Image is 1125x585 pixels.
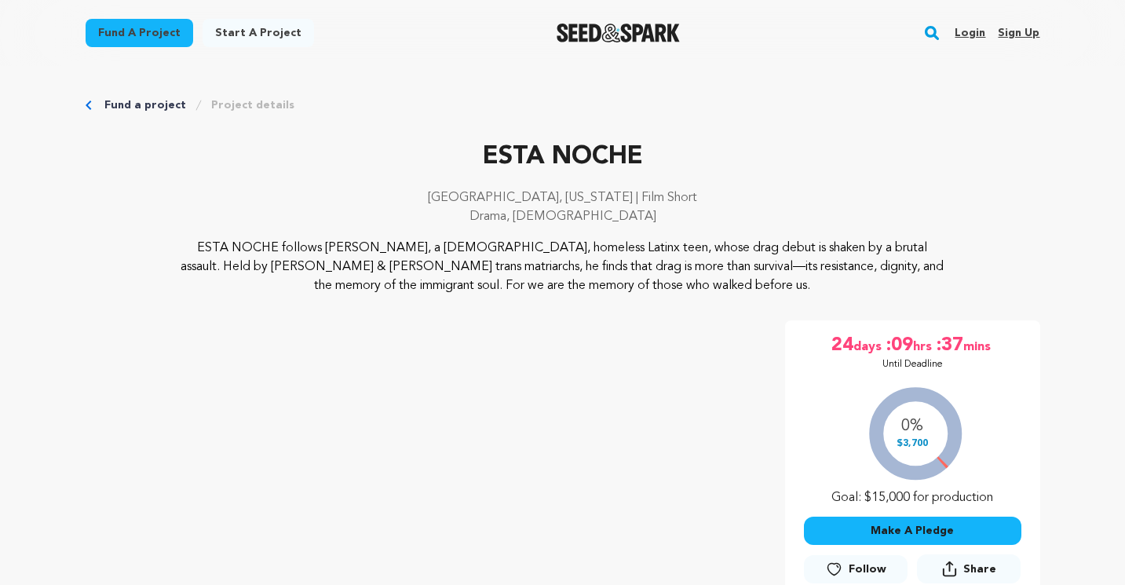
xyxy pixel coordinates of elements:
[104,97,186,113] a: Fund a project
[181,239,944,295] p: ESTA NOCHE follows [PERSON_NAME], a [DEMOGRAPHIC_DATA], homeless Latinx teen, whose drag debut is...
[831,333,853,358] span: 24
[86,19,193,47] a: Fund a project
[955,20,985,46] a: Login
[998,20,1039,46] a: Sign up
[203,19,314,47] a: Start a project
[804,517,1021,545] button: Make A Pledge
[913,333,935,358] span: hrs
[211,97,294,113] a: Project details
[935,333,963,358] span: :37
[557,24,680,42] img: Seed&Spark Logo Dark Mode
[557,24,680,42] a: Seed&Spark Homepage
[882,358,943,371] p: Until Deadline
[885,333,913,358] span: :09
[86,138,1040,176] p: ESTA NOCHE
[86,207,1040,226] p: Drama, [DEMOGRAPHIC_DATA]
[86,97,1040,113] div: Breadcrumb
[804,555,908,583] a: Follow
[849,561,886,577] span: Follow
[853,333,885,358] span: days
[963,333,994,358] span: mins
[86,188,1040,207] p: [GEOGRAPHIC_DATA], [US_STATE] | Film Short
[963,561,996,577] span: Share
[917,554,1021,583] button: Share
